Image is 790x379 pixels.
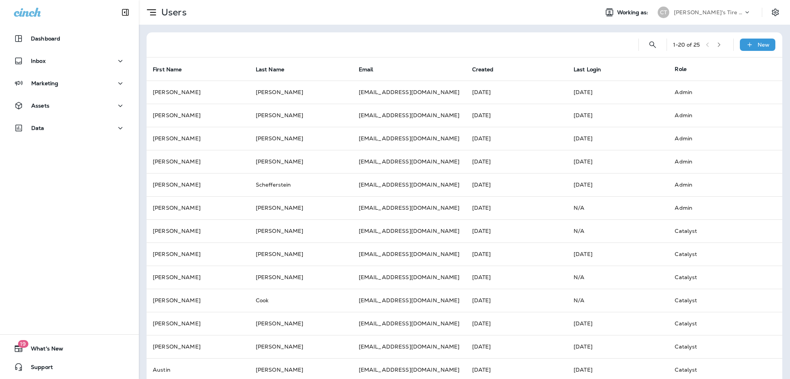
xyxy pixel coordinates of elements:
[353,219,466,243] td: [EMAIL_ADDRESS][DOMAIN_NAME]
[8,31,131,46] button: Dashboard
[645,37,660,52] button: Search Users
[147,243,250,266] td: [PERSON_NAME]
[353,243,466,266] td: [EMAIL_ADDRESS][DOMAIN_NAME]
[31,35,60,42] p: Dashboard
[472,66,494,73] span: Created
[675,66,687,72] span: Role
[250,150,353,173] td: [PERSON_NAME]
[668,266,770,289] td: Catalyst
[567,289,668,312] td: N/A
[472,66,504,73] span: Created
[466,266,568,289] td: [DATE]
[31,103,49,109] p: Assets
[668,219,770,243] td: Catalyst
[8,341,131,356] button: 19What's New
[256,66,284,73] span: Last Name
[567,127,668,150] td: [DATE]
[147,266,250,289] td: [PERSON_NAME]
[353,335,466,358] td: [EMAIL_ADDRESS][DOMAIN_NAME]
[115,5,136,20] button: Collapse Sidebar
[567,243,668,266] td: [DATE]
[353,81,466,104] td: [EMAIL_ADDRESS][DOMAIN_NAME]
[466,289,568,312] td: [DATE]
[353,312,466,335] td: [EMAIL_ADDRESS][DOMAIN_NAME]
[250,289,353,312] td: Cook
[353,289,466,312] td: [EMAIL_ADDRESS][DOMAIN_NAME]
[250,127,353,150] td: [PERSON_NAME]
[567,266,668,289] td: N/A
[8,53,131,69] button: Inbox
[668,243,770,266] td: Catalyst
[18,340,28,348] span: 19
[466,150,568,173] td: [DATE]
[31,58,46,64] p: Inbox
[250,312,353,335] td: [PERSON_NAME]
[668,173,770,196] td: Admin
[668,150,770,173] td: Admin
[567,312,668,335] td: [DATE]
[574,66,601,73] span: Last Login
[567,81,668,104] td: [DATE]
[466,219,568,243] td: [DATE]
[567,104,668,127] td: [DATE]
[668,289,770,312] td: Catalyst
[567,219,668,243] td: N/A
[574,66,611,73] span: Last Login
[466,243,568,266] td: [DATE]
[250,173,353,196] td: Schefferstein
[353,196,466,219] td: [EMAIL_ADDRESS][DOMAIN_NAME]
[466,127,568,150] td: [DATE]
[567,173,668,196] td: [DATE]
[256,66,294,73] span: Last Name
[353,127,466,150] td: [EMAIL_ADDRESS][DOMAIN_NAME]
[8,98,131,113] button: Assets
[31,125,44,131] p: Data
[567,196,668,219] td: N/A
[250,243,353,266] td: [PERSON_NAME]
[658,7,669,18] div: CT
[674,9,743,15] p: [PERSON_NAME]'s Tire & Auto
[466,81,568,104] td: [DATE]
[153,66,192,73] span: First Name
[250,104,353,127] td: [PERSON_NAME]
[31,80,58,86] p: Marketing
[23,364,53,373] span: Support
[466,104,568,127] td: [DATE]
[250,219,353,243] td: [PERSON_NAME]
[668,196,770,219] td: Admin
[466,196,568,219] td: [DATE]
[466,173,568,196] td: [DATE]
[668,127,770,150] td: Admin
[359,66,383,73] span: Email
[567,335,668,358] td: [DATE]
[250,266,353,289] td: [PERSON_NAME]
[668,81,770,104] td: Admin
[353,173,466,196] td: [EMAIL_ADDRESS][DOMAIN_NAME]
[153,66,182,73] span: First Name
[147,150,250,173] td: [PERSON_NAME]
[768,5,782,19] button: Settings
[147,219,250,243] td: [PERSON_NAME]
[147,104,250,127] td: [PERSON_NAME]
[353,104,466,127] td: [EMAIL_ADDRESS][DOMAIN_NAME]
[617,9,650,16] span: Working as:
[250,196,353,219] td: [PERSON_NAME]
[353,266,466,289] td: [EMAIL_ADDRESS][DOMAIN_NAME]
[147,173,250,196] td: [PERSON_NAME]
[359,66,373,73] span: Email
[147,289,250,312] td: [PERSON_NAME]
[567,150,668,173] td: [DATE]
[466,335,568,358] td: [DATE]
[147,81,250,104] td: [PERSON_NAME]
[250,81,353,104] td: [PERSON_NAME]
[668,335,770,358] td: Catalyst
[8,76,131,91] button: Marketing
[8,120,131,136] button: Data
[147,312,250,335] td: [PERSON_NAME]
[466,312,568,335] td: [DATE]
[668,312,770,335] td: Catalyst
[8,359,131,375] button: Support
[158,7,187,18] p: Users
[673,42,700,48] div: 1 - 20 of 25
[147,196,250,219] td: [PERSON_NAME]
